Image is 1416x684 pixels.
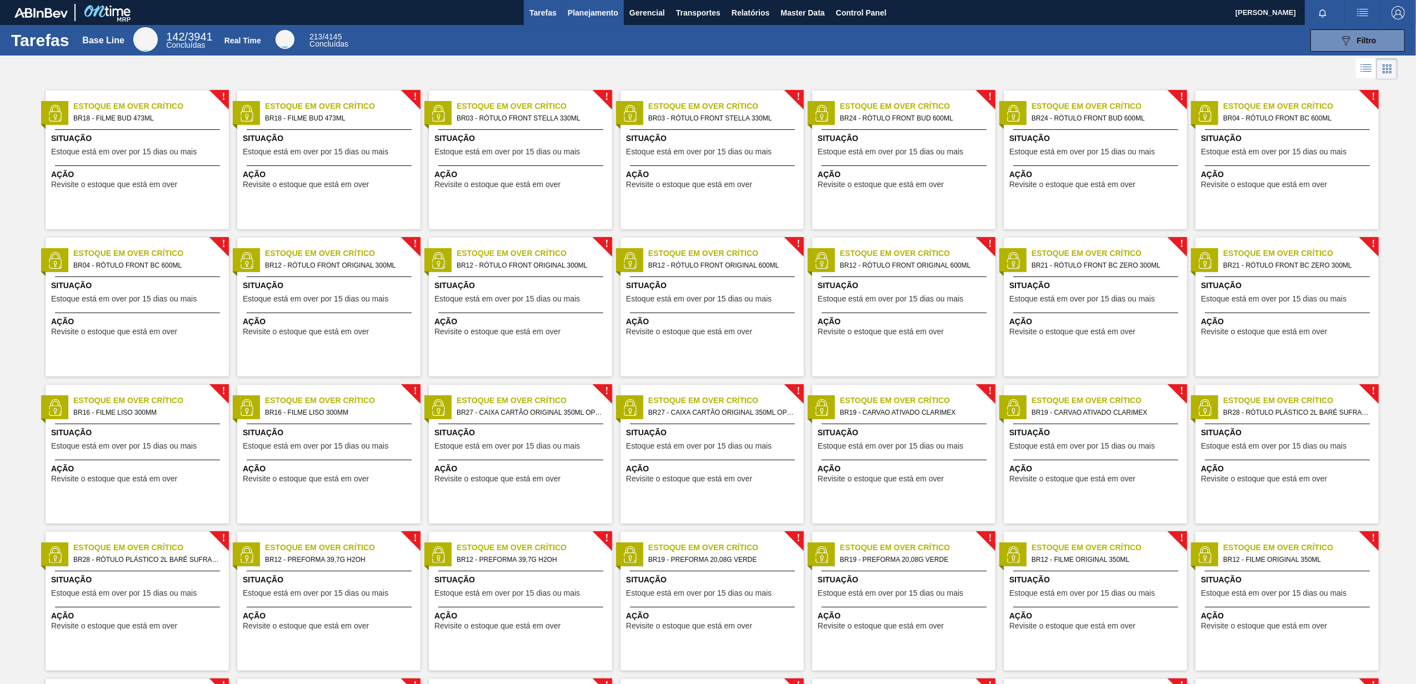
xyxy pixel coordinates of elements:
img: status [238,105,255,122]
span: Situação [1009,133,1184,144]
span: Situação [243,133,418,144]
span: Revisite o estoque que está em over [243,328,369,336]
span: Situação [818,574,993,586]
span: Situação [51,133,226,144]
span: ! [222,387,225,395]
span: Ação [434,463,609,475]
span: Estoque em Over Crítico [1032,100,1187,112]
span: ! [797,387,800,395]
span: Estoque em Over Crítico [73,100,229,112]
span: Estoque em Over Crítico [457,395,612,406]
img: status [238,399,255,416]
span: Ação [1201,316,1376,328]
button: Filtro [1310,29,1405,52]
span: Revisite o estoque que está em over [626,622,752,630]
span: Revisite o estoque que está em over [1009,328,1135,336]
span: Ação [434,169,609,180]
span: Ação [818,463,993,475]
span: BR24 - RÓTULO FRONT BUD 600ML [1032,112,1178,124]
span: Estoque está em over por 15 dias ou mais [243,589,388,597]
span: Estoque está em over por 15 dias ou mais [1201,589,1347,597]
span: Revisite o estoque que está em over [818,328,944,336]
span: Estoque em Over Crítico [73,248,229,259]
span: Estoque em Over Crítico [457,248,612,259]
span: ! [988,240,992,248]
h1: Tarefas [11,34,69,47]
span: Estoque está em over por 15 dias ou mais [434,589,580,597]
span: Situação [51,574,226,586]
span: Situação [1009,574,1184,586]
span: BR21 - RÓTULO FRONT BC ZERO 300ML [1223,259,1370,271]
span: Estoque em Over Crítico [1223,395,1379,406]
span: Ação [1201,610,1376,622]
span: ! [605,93,608,101]
span: Situação [626,133,801,144]
span: Estoque em Over Crítico [265,248,421,259]
span: Estoque em Over Crítico [265,542,421,554]
div: Real Time [309,33,348,48]
span: ! [1180,534,1183,542]
span: Estoque está em over por 15 dias ou mais [626,148,772,156]
div: Visão em Cards [1377,58,1398,79]
span: Situação [1201,133,1376,144]
img: status [238,546,255,563]
span: Ação [243,610,418,622]
span: ! [1180,240,1183,248]
img: status [622,399,638,416]
span: Estoque em Over Crítico [840,395,995,406]
span: Situação [1201,574,1376,586]
span: Ação [1201,169,1376,180]
span: Situação [434,574,609,586]
span: Revisite o estoque que está em over [818,475,944,483]
span: Estoque em Over Crítico [73,395,229,406]
span: Situação [818,133,993,144]
img: Logout [1392,6,1405,19]
span: Estoque está em over por 15 dias ou mais [434,148,580,156]
span: Ação [51,169,226,180]
span: Revisite o estoque que está em over [51,328,177,336]
button: Notificações [1305,5,1340,21]
div: Base Line [166,32,212,49]
span: Ação [1009,610,1184,622]
img: userActions [1356,6,1369,19]
img: status [813,252,830,269]
span: Transportes [676,6,720,19]
span: Estoque está em over por 15 dias ou mais [1009,295,1155,303]
span: Concluídas [309,39,348,48]
img: status [430,399,447,416]
img: status [1005,252,1022,269]
span: Revisite o estoque que está em over [243,475,369,483]
span: Estoque em Over Crítico [265,395,421,406]
span: ! [222,240,225,248]
span: ! [222,534,225,542]
span: Estoque está em over por 15 dias ou mais [51,589,197,597]
img: status [238,252,255,269]
img: status [813,105,830,122]
span: Situação [243,427,418,439]
span: / 4145 [309,32,342,41]
span: Estoque em Over Crítico [840,542,995,554]
span: Ação [626,169,801,180]
span: Estoque está em over por 15 dias ou mais [818,442,963,450]
span: Situação [434,280,609,291]
span: Estoque está em over por 15 dias ou mais [1201,295,1347,303]
div: Real Time [224,36,261,45]
span: Estoque em Over Crítico [1032,395,1187,406]
span: Revisite o estoque que está em over [626,475,752,483]
span: Estoque está em over por 15 dias ou mais [626,442,772,450]
span: ! [605,240,608,248]
span: Situação [51,280,226,291]
span: BR19 - PREFORMA 20,08G VERDE [840,554,987,566]
span: Estoque está em over por 15 dias ou mais [626,295,772,303]
img: status [1005,105,1022,122]
span: BR12 - RÓTULO FRONT ORIGINAL 300ML [265,259,412,271]
span: Ação [243,316,418,328]
span: Situação [1009,427,1184,439]
span: Revisite o estoque que está em over [434,180,561,189]
span: ! [797,534,800,542]
img: status [1197,399,1213,416]
span: Estoque está em over por 15 dias ou mais [51,295,197,303]
span: Ação [818,169,993,180]
span: Estoque em Over Crítico [648,395,804,406]
span: ! [1180,387,1183,395]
